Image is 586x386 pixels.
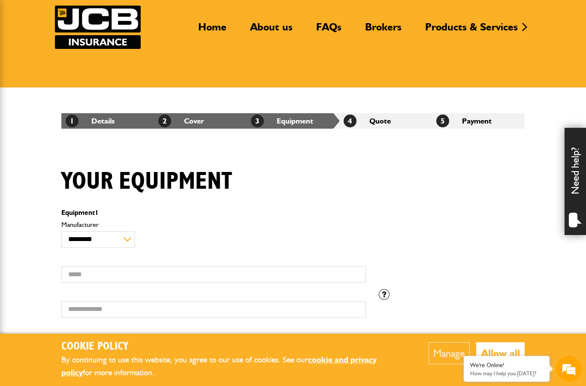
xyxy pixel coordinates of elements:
a: About us [244,21,299,40]
a: Home [192,21,233,40]
button: Allow all [476,342,525,364]
p: Equipment [61,209,366,216]
a: JCB Insurance Services [55,6,141,49]
span: 1 [66,115,79,127]
span: 1 [95,208,99,217]
a: 2Cover [158,116,204,125]
div: Need help? [565,128,586,235]
li: Equipment [247,113,339,129]
a: Brokers [359,21,408,40]
span: 3 [251,115,264,127]
li: Payment [432,113,525,129]
a: 1Details [66,116,115,125]
button: Manage [429,342,470,364]
img: JCB Insurance Services logo [55,6,141,49]
span: 5 [436,115,449,127]
span: 4 [344,115,356,127]
div: We're Online! [470,362,543,369]
a: FAQs [310,21,348,40]
a: Products & Services [419,21,524,40]
li: Quote [339,113,432,129]
p: By continuing to use this website, you agree to our use of cookies. See our for more information. [61,353,402,380]
h1: Your equipment [61,167,232,196]
label: Manufacturer [61,221,366,228]
span: 2 [158,115,171,127]
h2: Cookie Policy [61,340,402,353]
p: How may I help you today? [470,370,543,377]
